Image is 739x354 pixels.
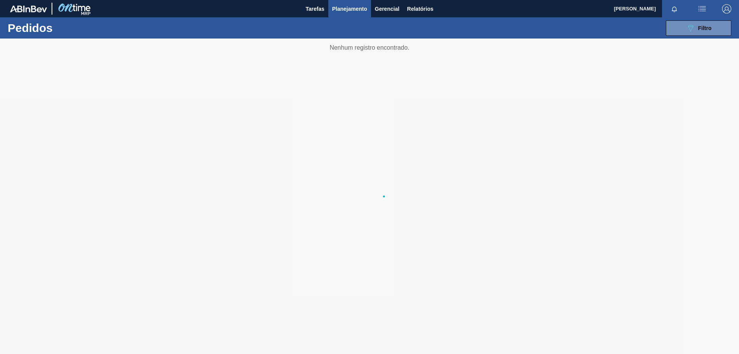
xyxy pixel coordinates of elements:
img: TNhmsLtSVTkK8tSr43FrP2fwEKptu5GPRR3wAAAABJRU5ErkJggg== [10,5,47,12]
h1: Pedidos [8,23,123,32]
span: Filtro [698,25,712,31]
span: Gerencial [375,4,400,13]
button: Notificações [662,3,687,14]
span: Tarefas [306,4,324,13]
span: Planejamento [332,4,367,13]
img: Logout [722,4,731,13]
span: Relatórios [407,4,433,13]
button: Filtro [666,20,731,36]
img: userActions [697,4,707,13]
